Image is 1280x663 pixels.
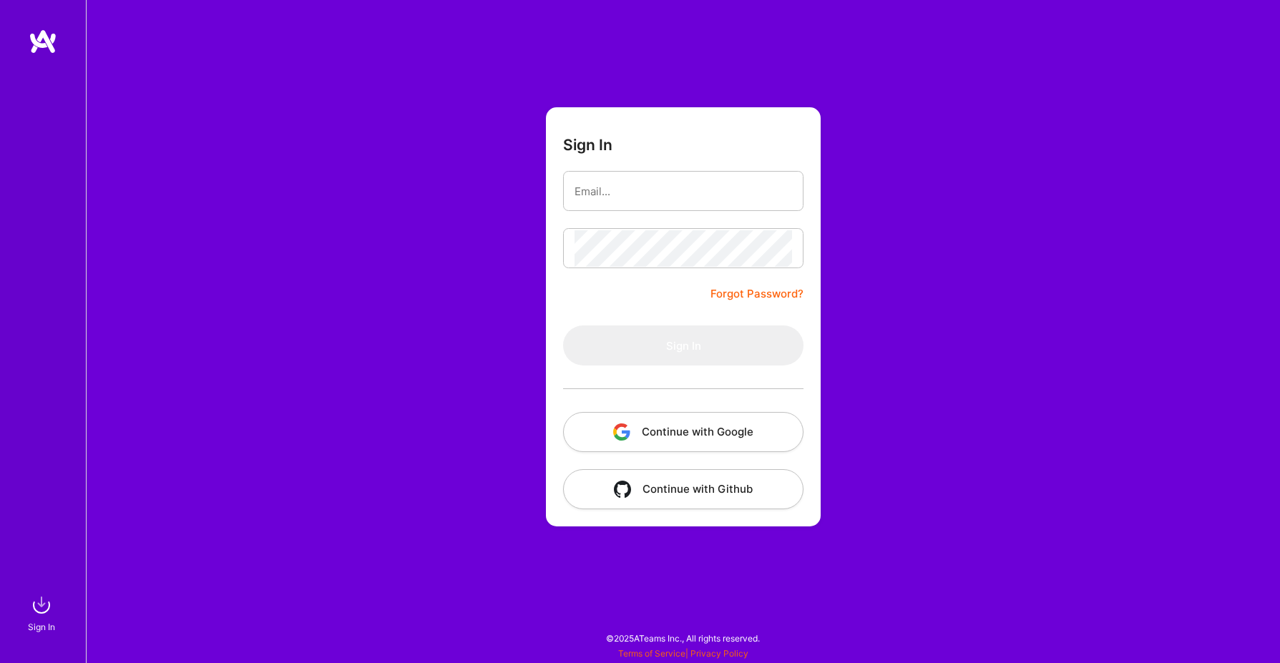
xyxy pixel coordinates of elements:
[710,285,803,303] a: Forgot Password?
[563,136,612,154] h3: Sign In
[30,591,56,634] a: sign inSign In
[28,619,55,634] div: Sign In
[575,173,792,210] input: Email...
[614,481,631,498] img: icon
[618,648,685,659] a: Terms of Service
[613,423,630,441] img: icon
[690,648,748,659] a: Privacy Policy
[29,29,57,54] img: logo
[563,412,803,452] button: Continue with Google
[563,325,803,365] button: Sign In
[618,648,748,659] span: |
[27,591,56,619] img: sign in
[563,469,803,509] button: Continue with Github
[86,620,1280,656] div: © 2025 ATeams Inc., All rights reserved.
